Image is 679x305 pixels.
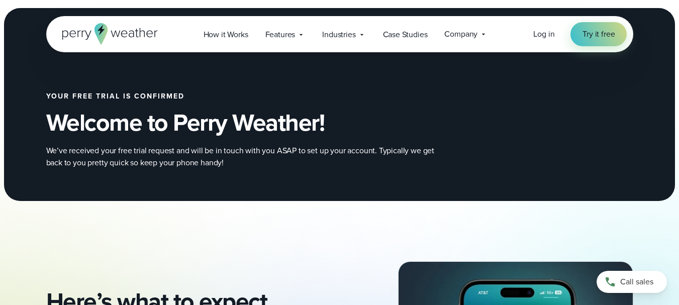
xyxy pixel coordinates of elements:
[374,24,436,45] a: Case Studies
[597,271,667,293] a: Call sales
[265,29,296,41] span: Features
[533,28,554,40] a: Log in
[46,109,482,137] h2: Welcome to Perry Weather!
[195,24,257,45] a: How it Works
[583,28,615,40] span: Try it free
[46,92,482,100] h2: Your free trial is confirmed
[444,28,477,40] span: Company
[620,276,653,288] span: Call sales
[570,22,627,46] a: Try it free
[204,29,248,41] span: How it Works
[46,145,448,169] p: We’ve received your free trial request and will be in touch with you ASAP to set up your account....
[383,29,428,41] span: Case Studies
[322,29,355,41] span: Industries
